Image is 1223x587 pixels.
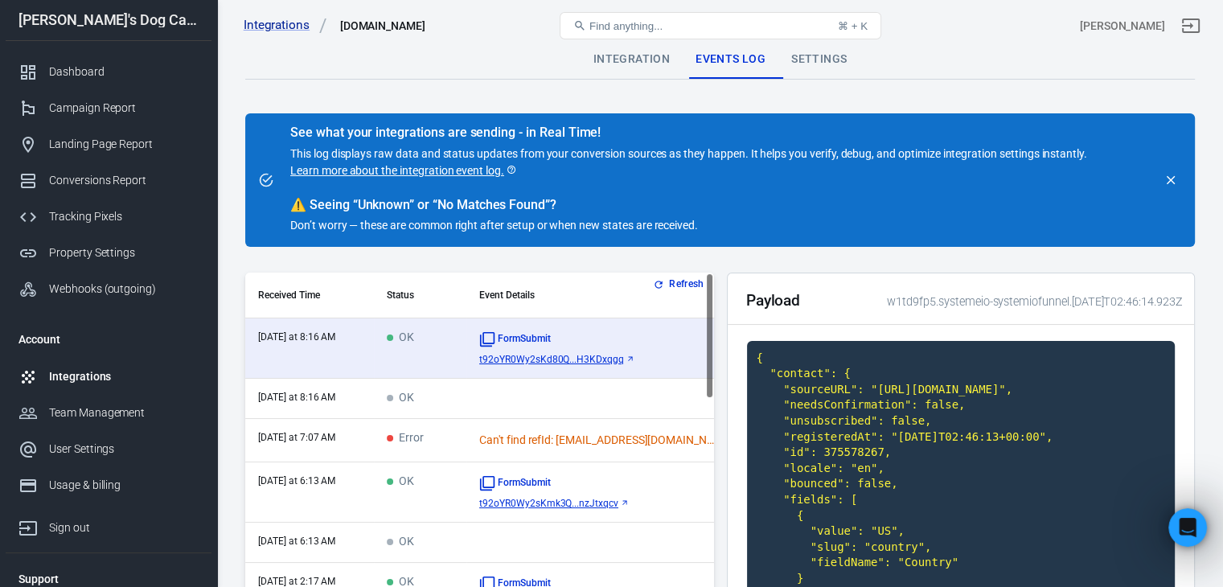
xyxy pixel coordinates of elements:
div: Account id: w1td9fp5 [1080,18,1165,35]
button: Home [252,6,282,37]
div: Landing Page Report [49,136,199,153]
div: ⏳Please holdwhile we fetch the list of Ad Integrations connected to the property [PERSON_NAME]'s ... [13,38,264,152]
div: See what your integrations are sending - in Real Time! [290,125,1087,141]
div: AnyTrack says… [13,342,309,394]
time: 2025-09-15T06:13:50+05:30 [258,475,335,486]
a: Webhooks (outgoing) [6,271,211,307]
a: Usage & billing [6,467,211,503]
div: Sign out [49,519,199,536]
div: Dashboard [49,64,199,80]
div: w1td9fp5.systemeio-systemiofunnel.[DATE]T02:46:14.923Z [881,293,1183,310]
a: Learn more about the integration event log. [290,162,517,179]
th: Received Time [245,273,374,318]
span: Find anything... [589,20,663,32]
p: This log displays raw data and status updates from your conversion sources as they happen. It hel... [290,146,1087,179]
p: Don’t worry — these are common right after setup or when new states are received. [290,217,1087,234]
span: OK [387,392,414,405]
div: Can't find refId: [EMAIL_ADDRESS][DOMAIN_NAME] [479,432,720,449]
div: [PERSON_NAME]'s Dog Care Shop [6,13,211,27]
div: Seeing “Unknown” or “No Matches Found”? [290,197,1087,213]
button: close [1159,169,1182,191]
div: Campaign Report [49,100,199,117]
div: Settings [778,40,860,79]
a: Property Settings [6,235,211,271]
a: t92oYR0Wy2sKd80Q...H3KDxqgq [479,354,720,365]
div: Events Log [683,40,778,79]
a: Team Management [6,395,211,431]
th: Event Details [466,273,733,318]
div: AnyTrack says… [13,212,309,342]
iframe: Intercom live chat [1168,508,1207,547]
div: Integrations [49,368,199,385]
div: Usage & billing [49,477,199,494]
a: Conversions Report [6,162,211,199]
span: OK [387,331,414,345]
li: Conversion API: true [38,297,251,312]
time: 2025-09-15T08:16:14+05:30 [258,331,335,343]
li: Pixel / Tag ID: 1196951242448052 [38,277,251,293]
button: Find anything...⌘ + K [560,12,881,39]
span: t92oYR0Wy2sKmk3Qh45RV5nzJtxqcv [479,498,618,509]
a: Integrations [6,359,211,395]
div: Property Settings [49,244,199,261]
div: Conversions Report [49,172,199,189]
img: Profile image for AnyTrack [46,9,72,35]
li: Account [6,320,211,359]
span: Error [387,432,424,445]
a: Landing Page Report [6,126,211,162]
li: Ads Integration: true [38,315,251,330]
div: ⌘ + K [838,20,868,32]
span: t92oYR0Wy2sKd80QGutU7PH3KDxqgq [479,354,624,365]
a: Tracking Pixels [6,199,211,235]
h1: AnyTrack [78,15,136,27]
b: Select the Ad integration [39,112,199,125]
time: 2025-09-15T06:13:49+05:30 [258,536,335,547]
div: Systeme.io [340,18,425,34]
a: User Settings [6,431,211,467]
div: Team Management [49,404,199,421]
time: 2025-09-15T07:07:41+05:30 [258,432,335,443]
span: Standard event name [479,475,551,491]
div: Your integration seems to be connected and properly setup. [26,351,251,383]
div: Tracking Pixels [49,208,199,225]
div: B says… [13,165,309,213]
time: 2025-09-15T08:16:14+05:30 [258,392,335,403]
div: Integration [581,40,683,79]
a: Campaign Report [6,90,211,126]
div: Please describe in details what you are experiencing. [26,404,251,435]
div: AnyTrack says… [13,394,309,480]
span: warning [290,197,306,212]
a: Sign out [1172,6,1210,45]
a: Dashboard [6,54,211,90]
div: AnyTrack says… [13,38,309,165]
button: Refresh [650,276,710,293]
a: Integrations [244,17,327,34]
th: Status [374,273,466,318]
div: ⏳ while we fetch the list of Ad Integrations connected to the property [PERSON_NAME]'s Dog Care S... [26,47,251,142]
button: go back [10,6,41,37]
span: Standard event name [479,331,551,347]
div: Your integration seems to be connected and properly setup. [13,342,264,392]
b: Please hold [39,48,113,61]
h2: Payload [746,292,801,309]
a: Sign out [6,503,211,546]
div: Please describe in details what you are experiencing. [13,394,264,445]
div: FacebookPixel [217,174,296,191]
div: Thank you. According to your current settings, the FacebookPixel integration has the following co... [26,222,251,269]
span: OK [387,536,414,549]
div: Thank you. According to your current settings, the FacebookPixel integration has the following co... [13,212,264,340]
time: 2025-09-15T02:17:53+05:30 [258,576,335,587]
a: t92oYR0Wy2sKmk3Q...nzJtxqcv [479,498,720,509]
div: FacebookPixel [204,165,309,200]
span: OK [387,475,414,489]
div: Close [282,6,311,35]
div: User Settings [49,441,199,458]
div: Webhooks (outgoing) [49,281,199,298]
